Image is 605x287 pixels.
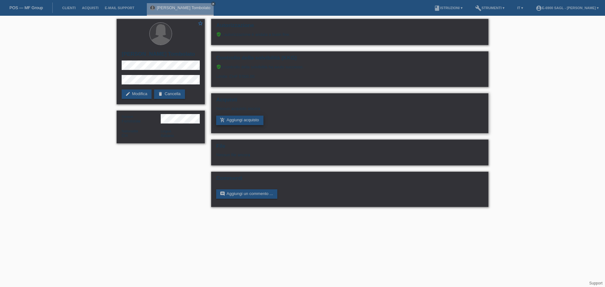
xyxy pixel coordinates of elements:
[79,6,102,10] a: Acquisti
[211,2,216,6] a: close
[9,5,43,10] a: POS — MF Group
[220,191,225,196] i: comment
[212,2,215,5] i: close
[122,89,152,99] a: editModifica
[216,106,483,116] div: Nessun acquisto ancora
[122,114,161,123] div: Femminile
[216,22,483,32] h2: Autorizzazione
[434,5,440,11] i: book
[102,6,138,10] a: E-mail Support
[198,20,203,26] i: star_border
[154,89,185,99] a: deleteCancella
[216,97,483,106] h2: Acquisti
[533,6,602,10] a: account_circleE-6900 Sagl - [PERSON_NAME] ▾
[161,129,171,133] span: Lingua
[216,32,221,37] i: verified_user
[122,133,128,138] span: Svizzera
[125,91,130,96] i: edit
[216,64,483,83] div: Il controllo della solvibilità ha avuto successo. Limite: CHF 5'000.00
[216,152,409,157] div: Nessun file ancora
[431,6,466,10] a: bookIstruzioni ▾
[158,91,163,96] i: delete
[472,6,508,10] a: buildStrumenti ▾
[475,5,481,11] i: build
[157,5,210,10] a: [PERSON_NAME] Tombolato
[216,175,483,185] h2: Commenti
[122,51,200,60] h2: [PERSON_NAME] Tombolato
[536,5,542,11] i: account_circle
[59,6,79,10] a: Clienti
[216,64,221,69] i: verified_user
[216,32,483,37] div: L’autorizzazione è andata a buon fine.
[216,55,483,64] h2: Controllo della solvibilità (KKG)
[216,116,263,125] a: add_shopping_cartAggiungi acquisto
[216,189,277,199] a: commentAggiungi un commento ...
[161,133,174,138] span: Italiano
[589,281,602,285] a: Support
[216,143,483,152] h2: File
[514,6,526,10] a: IT ▾
[220,118,225,123] i: add_shopping_cart
[122,115,133,118] span: Genere
[198,20,203,27] a: star_border
[122,129,138,133] span: Nationalità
